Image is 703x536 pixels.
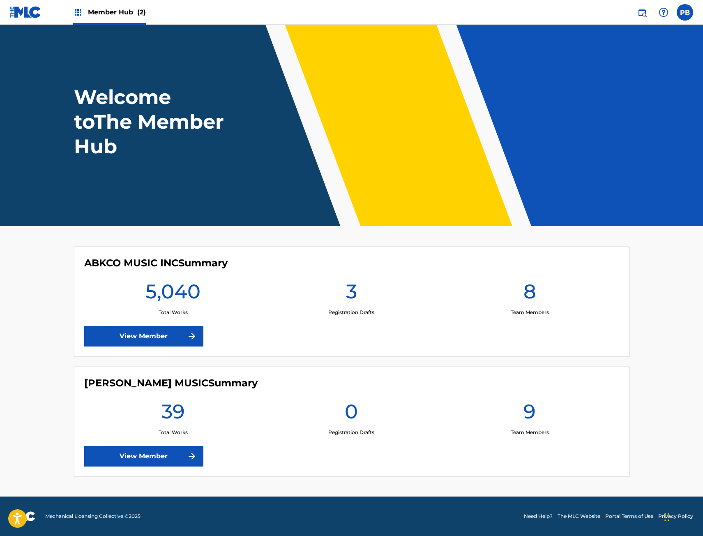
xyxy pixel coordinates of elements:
img: logo [10,511,35,521]
h1: Welcome to The Member Hub [74,85,228,159]
h1: 39 [161,399,185,429]
img: f7272a7cc735f4ea7f67.svg [187,331,197,341]
img: f7272a7cc735f4ea7f67.svg [187,451,197,461]
h4: BEN MARGULIES MUSIC [84,377,258,389]
span: (2) [137,8,146,16]
a: The MLC Website [558,513,600,520]
img: help [659,7,668,17]
a: Public Search [634,4,650,21]
a: View Member [84,446,203,467]
h1: 8 [523,279,536,309]
p: Registration Drafts [328,429,374,436]
div: Help [655,4,672,21]
iframe: Resource Center [680,376,703,442]
div: User Menu [677,4,693,21]
a: Need Help? [524,513,553,520]
p: Team Members [511,429,549,436]
p: Total Works [159,429,188,436]
a: Portal Terms of Use [605,513,653,520]
a: Privacy Policy [658,513,693,520]
img: MLC Logo [10,6,41,18]
p: Team Members [511,309,549,316]
p: Total Works [159,309,188,316]
span: Member Hub [88,7,146,17]
h1: 5,040 [145,279,201,309]
img: Top Rightsholders [73,7,83,17]
img: search [637,7,647,17]
p: Registration Drafts [328,309,374,316]
h1: 9 [523,399,536,429]
span: Mechanical Licensing Collective © 2025 [45,513,141,520]
h1: 3 [346,279,357,309]
iframe: Chat Widget [662,497,703,536]
a: View Member [84,326,203,347]
h1: 0 [345,399,358,429]
h4: ABKCO MUSIC INC [84,257,228,269]
div: Drag [664,505,669,529]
